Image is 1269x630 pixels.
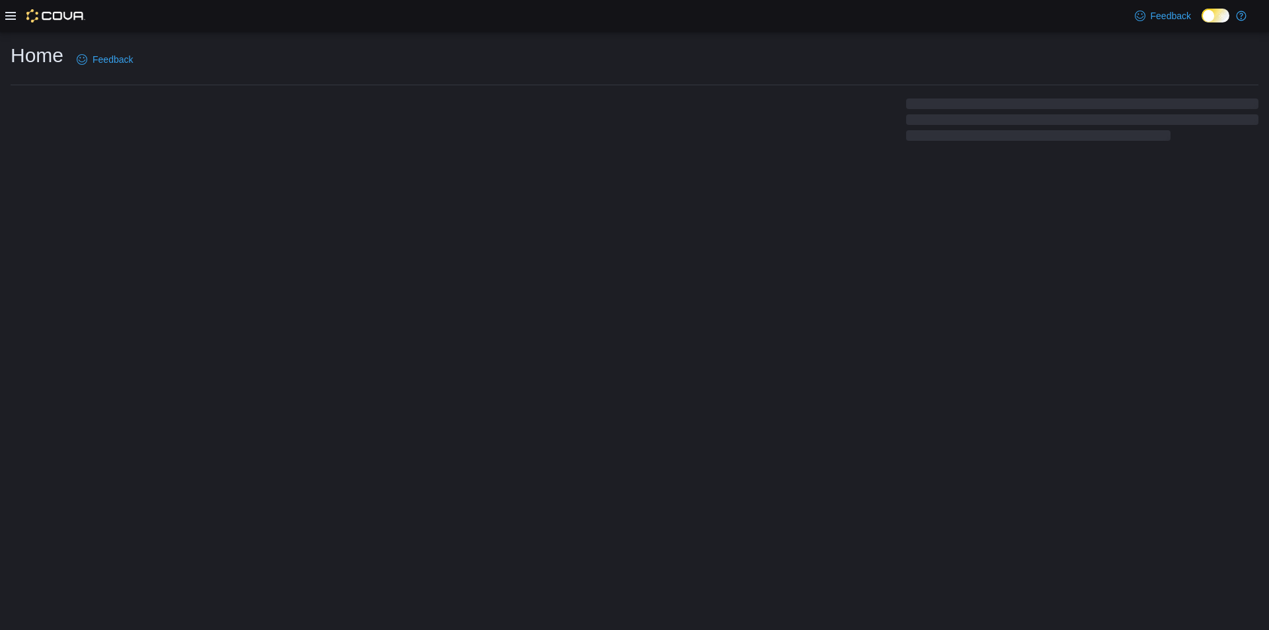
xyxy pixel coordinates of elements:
img: Cova [26,9,85,22]
span: Feedback [93,53,133,66]
span: Loading [906,101,1258,143]
input: Dark Mode [1202,9,1229,22]
a: Feedback [71,46,138,73]
span: Feedback [1151,9,1191,22]
a: Feedback [1130,3,1196,29]
h1: Home [11,42,63,69]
